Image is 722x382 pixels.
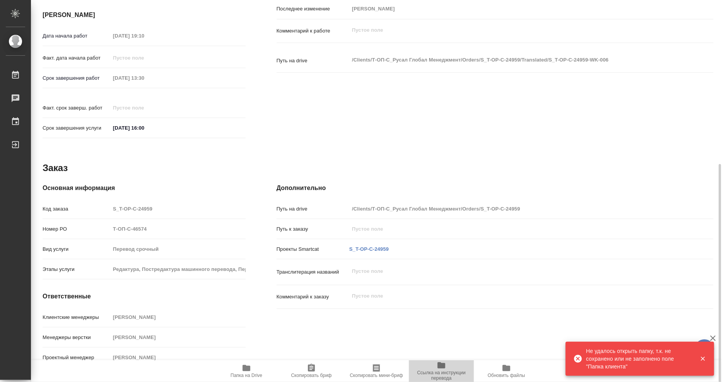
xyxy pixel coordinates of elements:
span: Ссылка на инструкции перевода [414,370,469,381]
input: Пустое поле [110,312,246,323]
button: Обновить файлы [474,360,539,382]
h4: Ответственные [43,292,246,301]
button: Скопировать бриф [279,360,344,382]
input: Пустое поле [349,3,677,14]
a: S_T-OP-C-24959 [349,246,389,252]
input: Пустое поле [110,102,178,113]
p: Срок завершения услуги [43,124,110,132]
button: 🙏 [695,339,714,359]
span: Обновить файлы [488,373,525,378]
input: Пустое поле [110,52,178,63]
input: Пустое поле [349,203,677,214]
p: Факт. дата начала работ [43,54,110,62]
p: Проекты Smartcat [277,245,349,253]
input: Пустое поле [110,264,246,275]
input: Пустое поле [110,203,246,214]
div: Не удалось открыть папку, т.к. не сохранено или не заполнено поле "Папка клиента" [586,347,688,370]
p: Путь к заказу [277,225,349,233]
input: Пустое поле [110,72,178,84]
p: Дата начала работ [43,32,110,40]
p: Клиентские менеджеры [43,313,110,321]
button: Папка на Drive [214,360,279,382]
h4: [PERSON_NAME] [43,10,246,20]
input: Пустое поле [110,223,246,235]
input: Пустое поле [349,223,677,235]
p: Путь на drive [277,57,349,65]
p: Комментарий к заказу [277,293,349,301]
h4: Дополнительно [277,183,713,193]
h2: Заказ [43,162,68,174]
p: Срок завершения работ [43,74,110,82]
input: Пустое поле [110,332,246,343]
p: Номер РО [43,225,110,233]
p: Последнее изменение [277,5,349,13]
span: Папка на Drive [231,373,262,378]
span: Скопировать бриф [291,373,332,378]
textarea: /Clients/Т-ОП-С_Русал Глобал Менеджмент/Orders/S_T-OP-C-24959/Translated/S_T-OP-C-24959-WK-006 [349,53,677,67]
p: Комментарий к работе [277,27,349,35]
input: Пустое поле [110,30,178,41]
button: Скопировать мини-бриф [344,360,409,382]
button: Ссылка на инструкции перевода [409,360,474,382]
p: Проектный менеджер [43,354,110,361]
p: Факт. срок заверш. работ [43,104,110,112]
input: Пустое поле [110,243,246,255]
p: Менеджеры верстки [43,334,110,341]
span: Скопировать мини-бриф [350,373,403,378]
button: Закрыть [695,355,711,362]
p: Код заказа [43,205,110,213]
p: Этапы услуги [43,266,110,273]
input: Пустое поле [110,352,246,363]
input: ✎ Введи что-нибудь [110,122,178,134]
h4: Основная информация [43,183,246,193]
p: Транслитерация названий [277,268,349,276]
p: Путь на drive [277,205,349,213]
p: Вид услуги [43,245,110,253]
